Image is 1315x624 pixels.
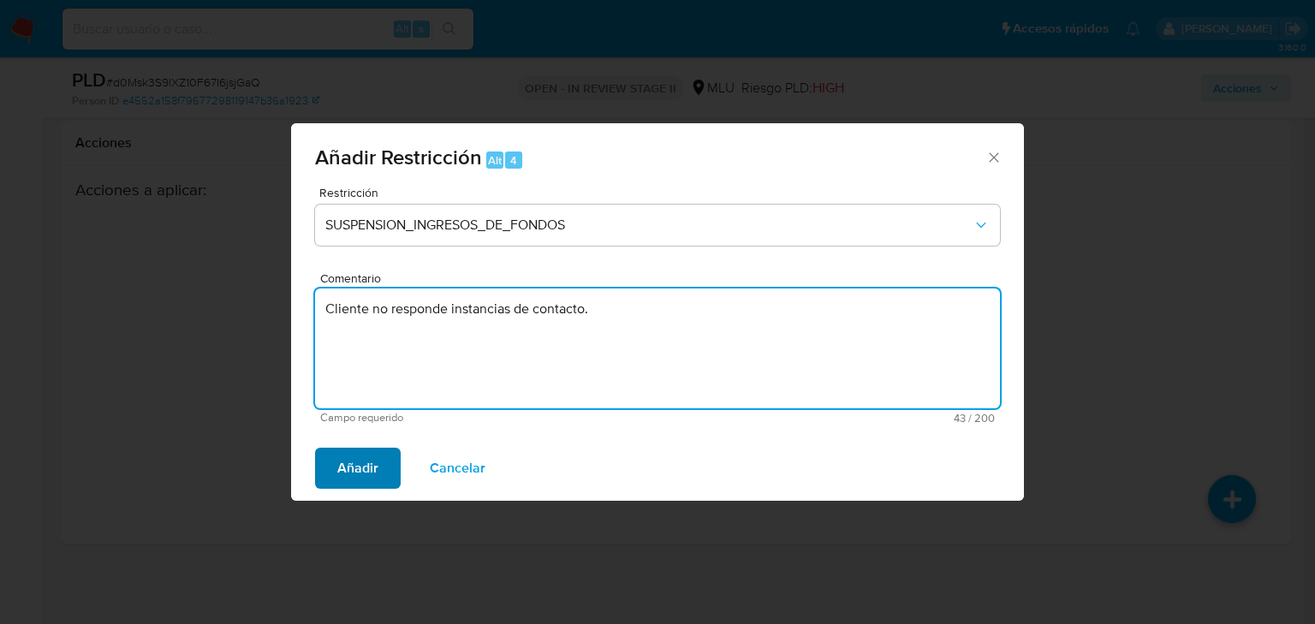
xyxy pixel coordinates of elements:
[315,448,401,489] button: Añadir
[319,187,1004,199] span: Restricción
[315,205,1000,246] button: Restriction
[985,149,1001,164] button: Cerrar ventana
[430,449,485,487] span: Cancelar
[408,448,508,489] button: Cancelar
[315,142,482,172] span: Añadir Restricción
[510,152,517,169] span: 4
[657,413,995,424] span: Máximo 200 caracteres
[320,412,657,424] span: Campo requerido
[325,217,973,234] span: SUSPENSION_INGRESOS_DE_FONDOS
[320,272,1005,285] span: Comentario
[315,288,1000,408] textarea: Cliente no responde instancias de contacto.
[337,449,378,487] span: Añadir
[488,152,502,169] span: Alt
